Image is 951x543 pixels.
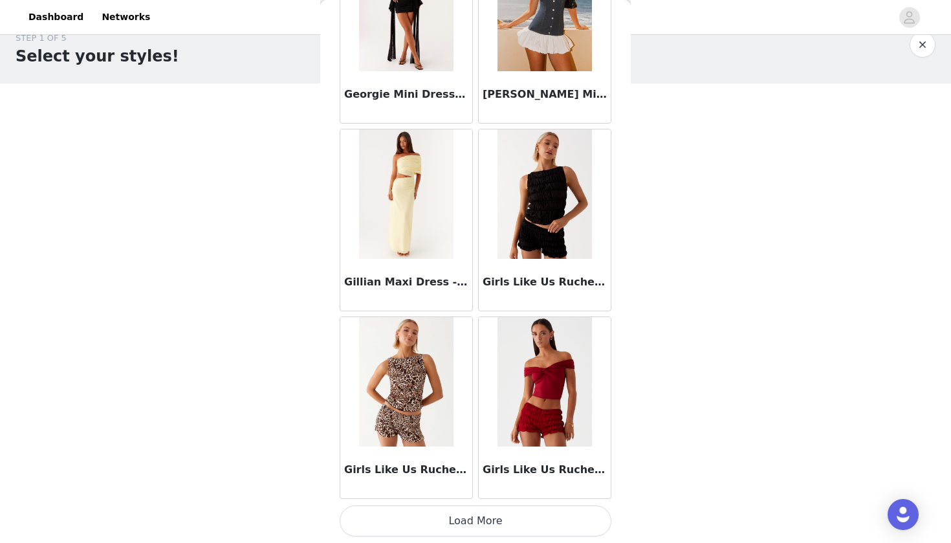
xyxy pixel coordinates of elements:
[21,3,91,32] a: Dashboard
[359,317,453,447] img: Girls Like Us Ruched Mini Shorts - Leopard
[94,3,158,32] a: Networks
[340,505,611,537] button: Load More
[903,7,915,28] div: avatar
[497,317,591,447] img: Girls Like Us Ruched Mini Shorts - Maroon
[483,274,607,290] h3: Girls Like Us Ruched Mini Shorts - Black
[16,32,179,45] div: STEP 1 OF 5
[497,129,591,259] img: Girls Like Us Ruched Mini Shorts - Black
[344,87,468,102] h3: Georgie Mini Dress - Black
[16,45,179,68] h1: Select your styles!
[483,462,607,478] h3: Girls Like Us Ruched Mini Shorts - Maroon
[344,274,468,290] h3: Gillian Maxi Dress - Yellow
[359,129,453,259] img: Gillian Maxi Dress - Yellow
[344,462,468,478] h3: Girls Like Us Ruched Mini Shorts - Leopard
[888,499,919,530] div: Open Intercom Messenger
[483,87,607,102] h3: [PERSON_NAME] Mini Dress - Blue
